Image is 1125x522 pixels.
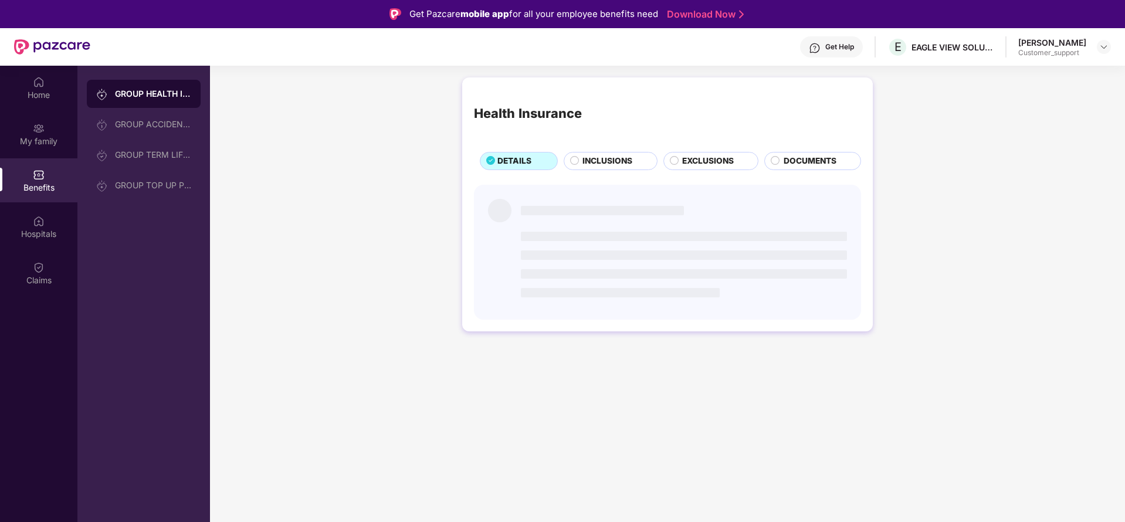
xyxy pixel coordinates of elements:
div: GROUP TOP UP POLICY [115,181,191,190]
span: INCLUSIONS [582,155,632,168]
img: svg+xml;base64,PHN2ZyB3aWR0aD0iMjAiIGhlaWdodD0iMjAiIHZpZXdCb3g9IjAgMCAyMCAyMCIgZmlsbD0ibm9uZSIgeG... [96,89,108,100]
div: GROUP TERM LIFE INSURANCE [115,150,191,160]
span: EXCLUSIONS [682,155,734,168]
img: svg+xml;base64,PHN2ZyB3aWR0aD0iMjAiIGhlaWdodD0iMjAiIHZpZXdCb3g9IjAgMCAyMCAyMCIgZmlsbD0ibm9uZSIgeG... [96,119,108,131]
div: GROUP HEALTH INSURANCE [115,88,191,100]
span: DETAILS [497,155,531,168]
img: svg+xml;base64,PHN2ZyBpZD0iSG9tZSIgeG1sbnM9Imh0dHA6Ly93d3cudzMub3JnLzIwMDAvc3ZnIiB3aWR0aD0iMjAiIG... [33,76,45,88]
div: EAGLE VIEW SOLUTIONS PRIVATE LIMITED [911,42,994,53]
img: svg+xml;base64,PHN2ZyBpZD0iQ2xhaW0iIHhtbG5zPSJodHRwOi8vd3d3LnczLm9yZy8yMDAwL3N2ZyIgd2lkdGg9IjIwIi... [33,262,45,273]
img: Stroke [739,8,744,21]
div: Health Insurance [474,103,582,123]
img: svg+xml;base64,PHN2ZyB3aWR0aD0iMjAiIGhlaWdodD0iMjAiIHZpZXdCb3g9IjAgMCAyMCAyMCIgZmlsbD0ibm9uZSIgeG... [96,150,108,161]
img: svg+xml;base64,PHN2ZyB3aWR0aD0iMjAiIGhlaWdodD0iMjAiIHZpZXdCb3g9IjAgMCAyMCAyMCIgZmlsbD0ibm9uZSIgeG... [33,123,45,134]
span: DOCUMENTS [784,155,836,168]
div: GROUP ACCIDENTAL INSURANCE [115,120,191,129]
div: Get Pazcare for all your employee benefits need [409,7,658,21]
div: [PERSON_NAME] [1018,37,1086,48]
a: Download Now [667,8,740,21]
div: Get Help [825,42,854,52]
img: Logo [389,8,401,20]
img: svg+xml;base64,PHN2ZyB3aWR0aD0iMjAiIGhlaWdodD0iMjAiIHZpZXdCb3g9IjAgMCAyMCAyMCIgZmlsbD0ibm9uZSIgeG... [96,180,108,192]
strong: mobile app [460,8,509,19]
img: svg+xml;base64,PHN2ZyBpZD0iSGVscC0zMngzMiIgeG1sbnM9Imh0dHA6Ly93d3cudzMub3JnLzIwMDAvc3ZnIiB3aWR0aD... [809,42,821,54]
img: svg+xml;base64,PHN2ZyBpZD0iRHJvcGRvd24tMzJ4MzIiIHhtbG5zPSJodHRwOi8vd3d3LnczLm9yZy8yMDAwL3N2ZyIgd2... [1099,42,1109,52]
img: svg+xml;base64,PHN2ZyBpZD0iSG9zcGl0YWxzIiB4bWxucz0iaHR0cDovL3d3dy53My5vcmcvMjAwMC9zdmciIHdpZHRoPS... [33,215,45,227]
span: E [894,40,902,54]
img: New Pazcare Logo [14,39,90,55]
img: svg+xml;base64,PHN2ZyBpZD0iQmVuZWZpdHMiIHhtbG5zPSJodHRwOi8vd3d3LnczLm9yZy8yMDAwL3N2ZyIgd2lkdGg9Ij... [33,169,45,181]
div: Customer_support [1018,48,1086,57]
